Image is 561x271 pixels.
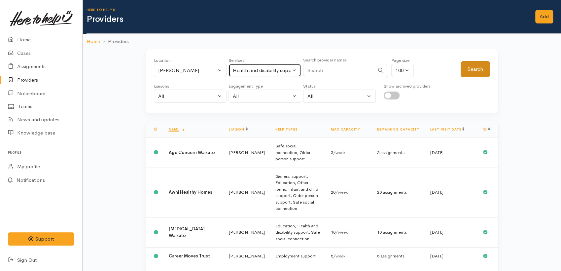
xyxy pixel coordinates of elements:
nav: breadcrumb [83,34,561,49]
li: Providers [100,38,129,45]
div: 20 [331,189,367,196]
td: [PERSON_NAME] [224,248,270,265]
b: Career Moves Trust [169,253,210,259]
div: [PERSON_NAME] [158,67,216,74]
button: 100 [391,64,414,77]
div: 5 [331,253,367,259]
button: All [303,90,376,103]
td: [DATE] [425,168,477,217]
div: Page size [391,57,414,64]
h6: Profile [8,148,74,157]
td: Employment support [270,248,326,265]
div: Location [154,57,227,64]
b: [MEDICAL_DATA] Waikato [169,226,205,238]
div: Status [303,83,376,90]
div: Services [228,57,301,64]
span: /week [335,229,348,235]
td: [DATE] [425,217,477,248]
h1: Providers [87,15,527,24]
div: All [233,93,291,100]
a: Help types [275,127,297,132]
div: Show archived providers [384,83,431,90]
a: Last visit date [430,127,464,132]
td: Safe social connection, Older person support [270,137,326,168]
h6: Here to help u [87,8,527,12]
span: /week [333,253,345,259]
div: 10 [331,229,367,236]
button: All [228,90,301,103]
div: All [158,93,216,100]
div: 5 assignments [377,253,419,259]
div: 20 assignments [377,189,419,196]
button: Search [461,61,490,77]
input: Search [303,64,374,77]
button: Support [8,232,74,246]
td: Education, Health and disability support, Safe social connection [270,217,326,248]
div: 5 [331,149,367,156]
td: [PERSON_NAME] [224,137,270,168]
div: Health and disability support [233,67,291,74]
td: [DATE] [425,248,477,265]
div: All [307,93,366,100]
span: /week [335,189,348,195]
b: Awhi Healthy Homes [169,189,212,195]
a: Max capacity [331,127,360,132]
small: Search provider names [303,57,347,63]
td: General support, Education, Other items, Infant and child support, Older person support, Safe soc... [270,168,326,217]
button: All [154,90,227,103]
div: 10 assignments [377,229,419,236]
a: Home [87,38,100,45]
td: [PERSON_NAME] [224,168,270,217]
td: [PERSON_NAME] [224,217,270,248]
a: Name [169,127,186,131]
a: Add [535,10,553,23]
div: 100 [396,67,403,74]
td: [DATE] [425,137,477,168]
button: Health and disability support [228,64,301,77]
div: Engagement Type [228,83,301,90]
a: Liaison [229,127,248,132]
button: Hamilton [154,64,227,77]
div: 5 assignments [377,149,419,156]
div: Liaisons [154,83,227,90]
b: Age Concern Waikato [169,150,215,155]
a: Remaining capacity [377,127,419,132]
span: /week [333,150,345,155]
